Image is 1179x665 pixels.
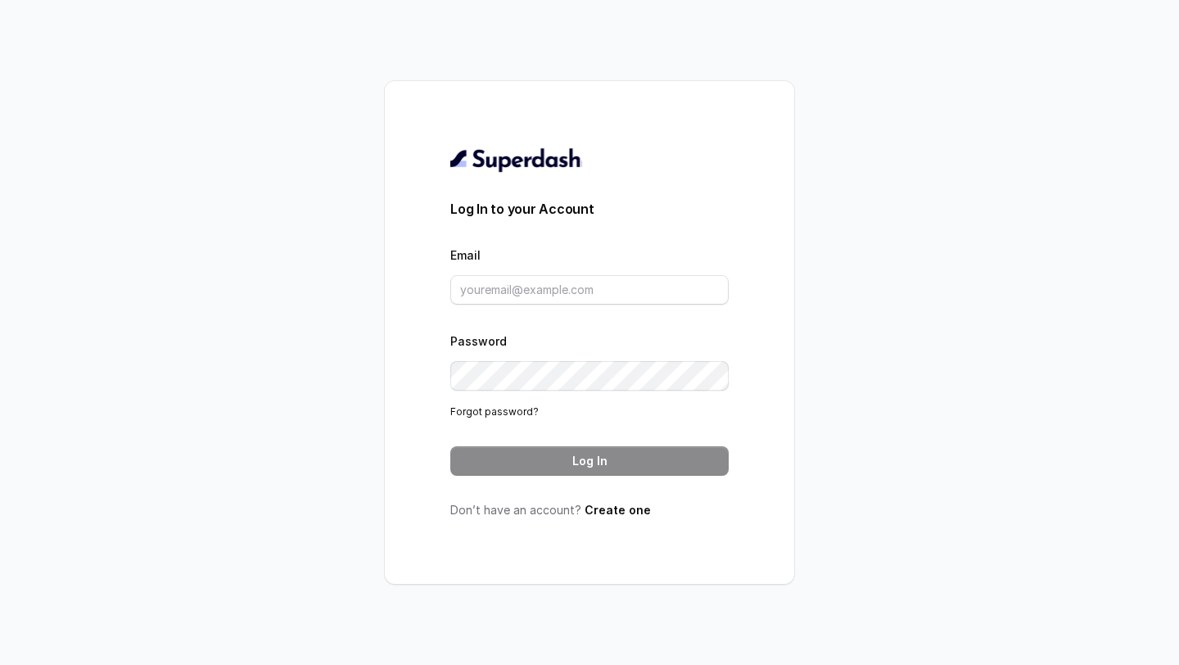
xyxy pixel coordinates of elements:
p: Don’t have an account? [450,502,729,518]
img: light.svg [450,147,582,173]
a: Create one [585,503,651,517]
label: Email [450,248,481,262]
h3: Log In to your Account [450,199,729,219]
a: Forgot password? [450,405,539,418]
input: youremail@example.com [450,275,729,305]
button: Log In [450,446,729,476]
label: Password [450,334,507,348]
